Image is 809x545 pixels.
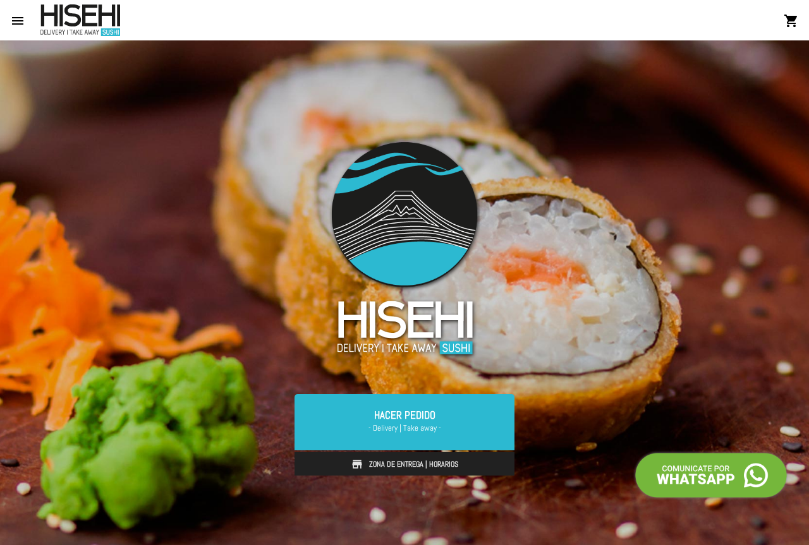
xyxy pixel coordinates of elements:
[351,458,363,470] img: store.svg
[632,450,790,501] img: call-whatsapp.png
[319,128,490,369] img: logo-slider3.png
[295,394,514,450] a: Hacer Pedido
[10,13,25,28] mat-icon: menu
[784,13,799,28] mat-icon: shopping_cart
[310,422,499,434] span: - Delivery | Take away -
[295,452,514,476] a: Zona de Entrega | Horarios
